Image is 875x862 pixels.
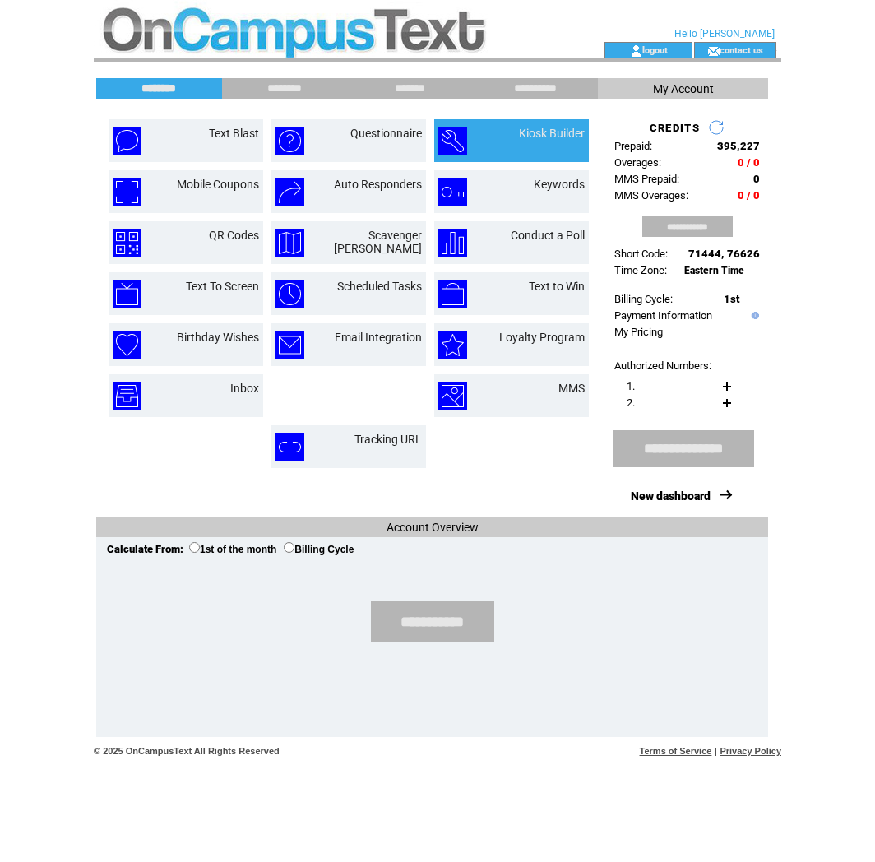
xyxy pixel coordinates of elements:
a: Kiosk Builder [519,127,585,140]
span: 0 [753,173,760,185]
a: Text To Screen [186,280,259,293]
img: scavenger-hunt.png [275,229,304,257]
span: 0 / 0 [738,156,760,169]
a: Scavenger [PERSON_NAME] [334,229,422,255]
a: Loyalty Program [499,331,585,344]
img: scheduled-tasks.png [275,280,304,308]
a: logout [642,44,668,55]
a: Scheduled Tasks [337,280,422,293]
a: MMS [558,382,585,395]
span: 1. [627,380,635,392]
img: help.gif [748,312,759,319]
a: Privacy Policy [720,746,781,756]
a: Email Integration [335,331,422,344]
img: contact_us_icon.gif [707,44,720,58]
span: MMS Overages: [614,189,688,202]
span: 1st [724,293,739,305]
img: account_icon.gif [630,44,642,58]
span: Prepaid: [614,140,652,152]
a: New dashboard [631,489,711,503]
img: email-integration.png [275,331,304,359]
a: QR Codes [209,229,259,242]
a: Auto Responders [334,178,422,191]
a: Birthday Wishes [177,331,259,344]
img: kiosk-builder.png [438,127,467,155]
img: mobile-coupons.png [113,178,141,206]
span: | [715,746,717,756]
input: Billing Cycle [284,542,294,553]
a: Conduct a Poll [511,229,585,242]
a: Text Blast [209,127,259,140]
span: Time Zone: [614,264,667,276]
a: Tracking URL [354,433,422,446]
a: Questionnaire [350,127,422,140]
img: text-blast.png [113,127,141,155]
img: inbox.png [113,382,141,410]
span: Authorized Numbers: [614,359,711,372]
input: 1st of the month [189,542,200,553]
img: birthday-wishes.png [113,331,141,359]
span: CREDITS [650,122,700,134]
a: My Pricing [614,326,663,338]
a: Mobile Coupons [177,178,259,191]
img: tracking-url.png [275,433,304,461]
img: loyalty-program.png [438,331,467,359]
span: Short Code: [614,248,668,260]
span: 395,227 [717,140,760,152]
span: Eastern Time [684,265,744,276]
img: keywords.png [438,178,467,206]
span: 0 / 0 [738,189,760,202]
span: My Account [653,82,714,95]
img: conduct-a-poll.png [438,229,467,257]
a: Inbox [230,382,259,395]
span: Overages: [614,156,661,169]
span: MMS Prepaid: [614,173,679,185]
img: text-to-screen.png [113,280,141,308]
a: Payment Information [614,309,712,322]
img: text-to-win.png [438,280,467,308]
a: Text to Win [529,280,585,293]
img: auto-responders.png [275,178,304,206]
img: qr-codes.png [113,229,141,257]
img: mms.png [438,382,467,410]
label: 1st of the month [189,544,276,555]
label: Billing Cycle [284,544,354,555]
span: 71444, 76626 [688,248,760,260]
span: 2. [627,396,635,409]
img: questionnaire.png [275,127,304,155]
span: Billing Cycle: [614,293,673,305]
span: Account Overview [387,521,479,534]
a: contact us [720,44,763,55]
span: Hello [PERSON_NAME] [674,28,775,39]
span: © 2025 OnCampusText All Rights Reserved [94,746,280,756]
span: Calculate From: [107,543,183,555]
a: Keywords [534,178,585,191]
a: Terms of Service [640,746,712,756]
